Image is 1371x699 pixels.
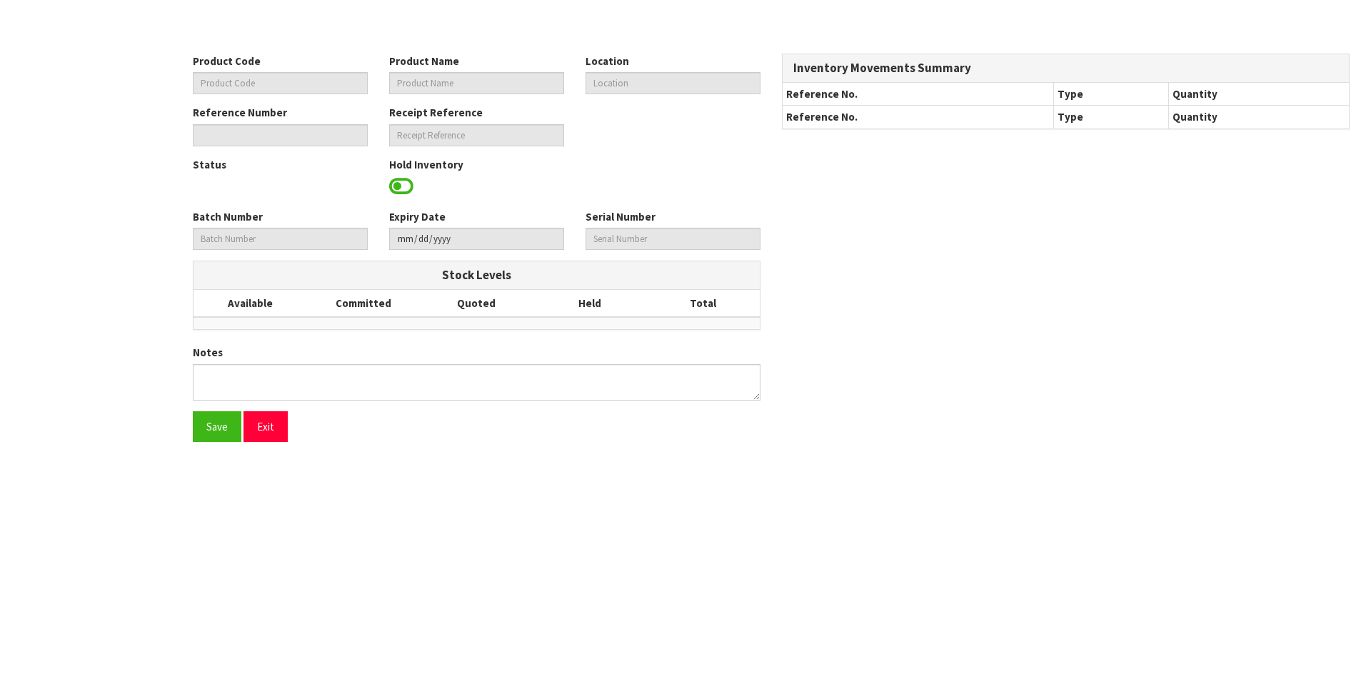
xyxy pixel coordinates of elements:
[389,124,564,146] input: Receipt Reference
[389,105,483,120] label: Receipt Reference
[389,209,446,224] label: Expiry Date
[793,61,1338,75] h3: Inventory Movements Summary
[586,228,760,250] input: Serial Number
[783,106,1053,129] th: Reference No.
[193,209,263,224] label: Batch Number
[1169,106,1349,129] th: Quantity
[193,228,368,250] input: Batch Number
[193,54,261,69] label: Product Code
[420,290,533,317] th: Quoted
[243,411,288,442] button: Exit
[1169,83,1349,106] th: Quantity
[1053,83,1168,106] th: Type
[193,411,241,442] button: Save
[1053,106,1168,129] th: Type
[586,72,760,94] input: Location
[193,72,368,94] input: Product Code
[646,290,760,317] th: Total
[586,54,629,69] label: Location
[307,290,421,317] th: Committed
[389,157,463,172] label: Hold Inventory
[193,105,287,120] label: Reference Number
[194,290,307,317] th: Available
[586,209,656,224] label: Serial Number
[204,268,749,282] h3: Stock Levels
[389,72,564,94] input: Product Name
[389,54,459,69] label: Product Name
[783,83,1053,106] th: Reference No.
[533,290,647,317] th: Held
[193,345,223,360] label: Notes
[193,157,226,172] label: Status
